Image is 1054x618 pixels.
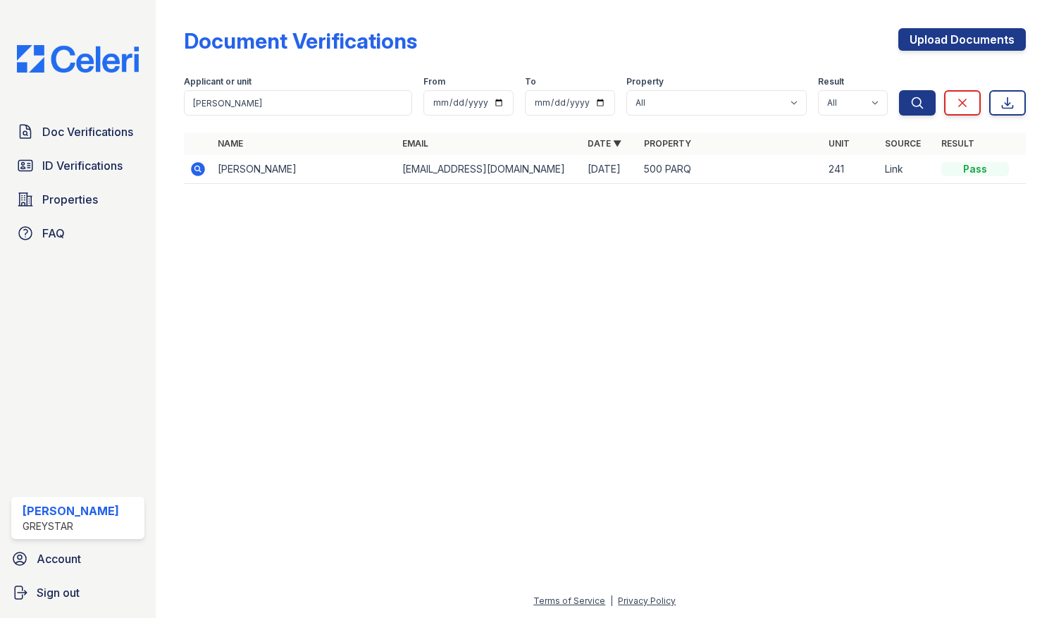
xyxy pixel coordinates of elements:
[941,138,974,149] a: Result
[6,579,150,607] a: Sign out
[23,519,119,533] div: Greystar
[11,219,144,247] a: FAQ
[829,138,850,149] a: Unit
[879,155,936,184] td: Link
[397,155,582,184] td: [EMAIL_ADDRESS][DOMAIN_NAME]
[823,155,879,184] td: 241
[184,28,417,54] div: Document Verifications
[588,138,621,149] a: Date ▼
[184,90,413,116] input: Search by name, email, or unit number
[885,138,921,149] a: Source
[11,185,144,214] a: Properties
[402,138,428,149] a: Email
[11,152,144,180] a: ID Verifications
[626,76,664,87] label: Property
[898,28,1026,51] a: Upload Documents
[42,157,123,174] span: ID Verifications
[42,123,133,140] span: Doc Verifications
[42,225,65,242] span: FAQ
[423,76,445,87] label: From
[23,502,119,519] div: [PERSON_NAME]
[42,191,98,208] span: Properties
[218,138,243,149] a: Name
[533,595,605,606] a: Terms of Service
[610,595,613,606] div: |
[818,76,844,87] label: Result
[941,162,1009,176] div: Pass
[6,45,150,73] img: CE_Logo_Blue-a8612792a0a2168367f1c8372b55b34899dd931a85d93a1a3d3e32e68fde9ad4.png
[644,138,691,149] a: Property
[11,118,144,146] a: Doc Verifications
[37,550,81,567] span: Account
[582,155,638,184] td: [DATE]
[618,595,676,606] a: Privacy Policy
[6,545,150,573] a: Account
[525,76,536,87] label: To
[184,76,252,87] label: Applicant or unit
[37,584,80,601] span: Sign out
[212,155,397,184] td: [PERSON_NAME]
[638,155,824,184] td: 500 PARQ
